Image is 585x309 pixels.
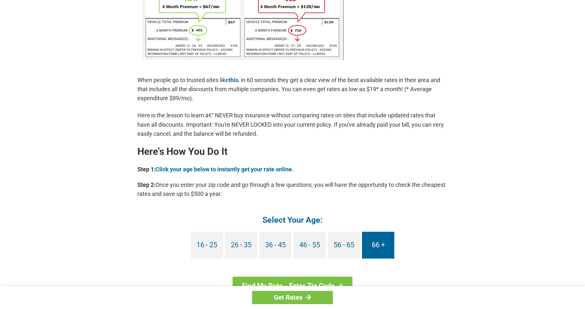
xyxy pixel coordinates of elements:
[137,215,448,225] h4: Select Your Age:
[328,232,360,259] a: 56 - 65
[137,181,155,188] b: Step 2:
[155,166,293,173] a: Click your age below to instantly get your rate online.
[137,166,155,173] b: Step 1:
[137,146,448,157] h2: Here's How You Do It
[293,232,326,259] a: 46 - 55
[191,232,223,259] a: 16 - 25
[233,277,353,295] a: Find My Rate - Enter Zip Code
[137,180,448,198] p: Once you enter your zip code and go through a few questions, you will have the opportunity to che...
[137,76,448,103] p: When people go to trusted sites like , in 60 seconds they get a clear view of the best available ...
[225,232,257,259] a: 26 - 35
[229,77,238,83] a: this
[137,111,448,138] p: Here is the lesson to learn â€“ NEVER buy insurance without comparing rates on sites that include...
[252,291,333,304] a: Get Rates
[362,232,394,259] a: 66 +
[259,232,292,259] a: 36 - 45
